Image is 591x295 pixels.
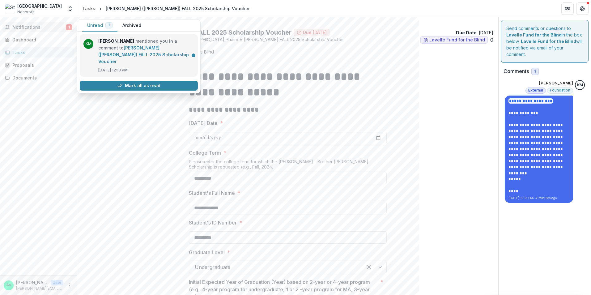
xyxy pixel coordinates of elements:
strong: Lavelle Fund for the Blind [506,32,562,37]
p: User [51,280,63,285]
p: [PERSON_NAME][EMAIL_ADDRESS][PERSON_NAME][DOMAIN_NAME] [16,286,63,291]
a: [PERSON_NAME] ([PERSON_NAME]) FALL 2025 Scholarship Voucher [98,45,189,64]
a: Proposals [2,60,74,70]
div: Proposals [12,62,70,68]
span: [GEOGRAPHIC_DATA] Phase V [PERSON_NAME] FALL 2025 Scholarship Voucher [181,36,344,46]
strong: Due Date [456,30,477,35]
span: 1 [108,23,110,27]
p: [DATE] 12:13 PM • 4 minutes ago [508,196,569,200]
p: Graduate Level [189,249,225,256]
div: Documents [12,75,70,81]
div: [GEOGRAPHIC_DATA] [17,3,62,9]
div: Tasks [82,5,95,12]
p: mentioned you in a comment to [98,38,194,65]
button: Notifications1 [2,22,74,32]
ul: 0 [420,36,493,44]
h2: Comments [504,68,529,74]
div: Tasks [12,49,70,56]
p: [DATE] Date [189,119,218,127]
div: Dashboard [12,36,70,43]
nav: breadcrumb [80,4,252,13]
a: Tasks [2,47,74,58]
div: Kate Morris [577,83,583,87]
div: [PERSON_NAME] ([PERSON_NAME]) FALL 2025 Scholarship Voucher [106,5,250,12]
p: Student's ID Number [189,219,237,226]
span: 1 [534,69,536,74]
span: External [528,88,543,92]
span: Notifications [12,25,66,30]
p: [PERSON_NAME] (Phase V) [82,22,493,29]
div: Clear selected options [364,262,374,272]
p: Student's Full Name [189,189,235,197]
button: Open entity switcher [66,2,74,15]
div: Please enter the college term for which the [PERSON_NAME] - Brother [PERSON_NAME] Scholarship is ... [189,159,387,172]
span: 1 [66,24,72,30]
a: Documents [2,73,74,83]
a: Tasks [80,4,98,13]
span: Nonprofit [17,9,35,15]
a: Dashboard [2,35,74,45]
button: Partners [561,2,574,15]
button: Archived [117,19,146,32]
p: : [DATE] [456,29,493,36]
p: College Term [189,149,221,156]
p: [PERSON_NAME] [16,279,48,286]
span: Due [DATE] [303,30,327,35]
strong: Lavelle Fund for the Blind [521,39,576,44]
div: Amanda Voskinarian [6,283,11,287]
button: More [66,282,73,289]
span: Foundation [550,88,570,92]
button: Mark all as read [80,81,198,91]
p: [PERSON_NAME] [539,80,573,86]
p: : [PERSON_NAME] from Lavelle Fund for the Blind [87,49,488,55]
button: Unread [82,19,117,32]
img: St. John's University [5,4,15,14]
span: Lavelle Fund for the Blind [429,37,485,43]
button: Get Help [576,2,589,15]
div: Send comments or questions to in the box below. will be notified via email of your comment. [501,20,589,63]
